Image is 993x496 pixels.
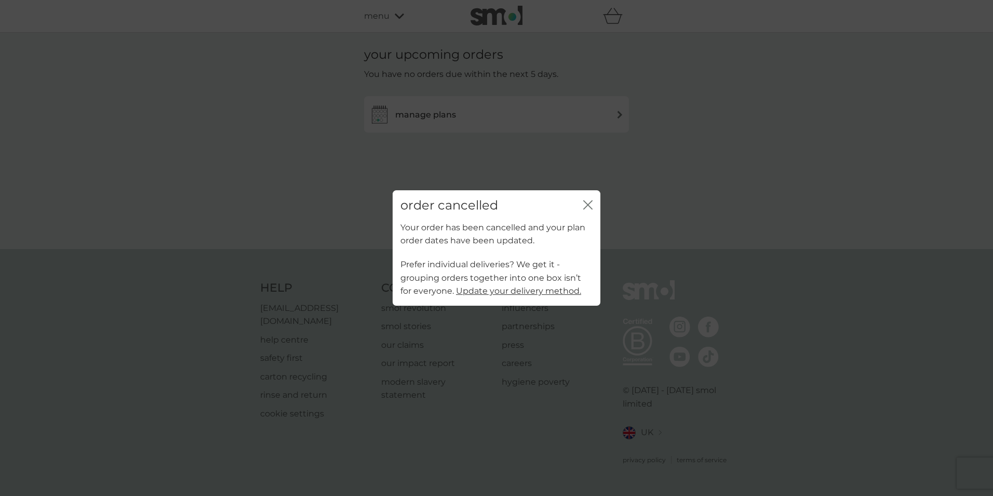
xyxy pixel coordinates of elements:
button: close [583,200,593,211]
a: Update your delivery method. [456,286,581,296]
p: Your order has been cancelled and your plan order dates have been updated. [400,221,593,247]
span: Prefer individual deliveries? We get it - grouping orders together into one box isn’t for everyone. [400,259,581,296]
h2: order cancelled [400,198,498,213]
